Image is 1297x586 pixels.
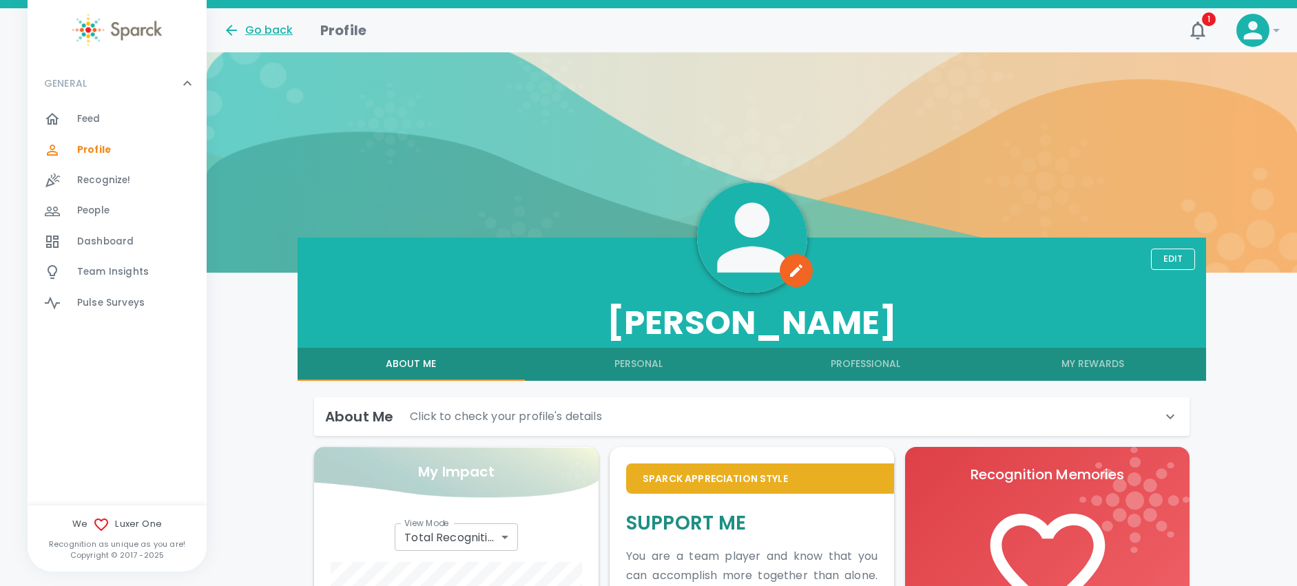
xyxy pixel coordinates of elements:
[404,517,449,529] label: View Mode
[298,304,1206,342] h3: [PERSON_NAME]
[28,288,207,318] a: Pulse Surveys
[77,204,110,218] span: People
[320,19,366,41] h1: Profile
[410,408,602,425] p: Click to check your profile's details
[1151,249,1195,270] button: Edit
[395,523,518,551] div: Total Recognitions
[626,510,878,536] h5: Support Me
[643,472,878,485] p: Sparck Appreciation Style
[77,143,111,157] span: Profile
[298,348,1206,381] div: full width tabs
[77,112,101,126] span: Feed
[77,296,145,310] span: Pulse Surveys
[44,76,87,90] p: GENERAL
[28,550,207,561] p: Copyright © 2017 - 2025
[28,165,207,196] a: Recognize!
[314,397,1190,436] div: About MeClick to check your profile's details
[28,104,207,134] a: Feed
[418,461,494,483] p: My Impact
[28,227,207,257] a: Dashboard
[77,235,134,249] span: Dashboard
[752,348,979,381] button: Professional
[28,63,207,104] div: GENERAL
[979,348,1206,381] button: My Rewards
[28,516,207,533] span: We Luxer One
[77,265,149,279] span: Team Insights
[28,14,207,46] a: Sparck logo
[1079,447,1190,553] img: logo
[1202,12,1216,26] span: 1
[77,174,131,187] span: Recognize!
[28,135,207,165] a: Profile
[28,538,207,550] p: Recognition as unique as you are!
[28,104,207,324] div: GENERAL
[325,406,393,428] h6: About Me
[72,14,162,46] img: Sparck logo
[922,463,1173,485] p: Recognition Memories
[223,22,293,39] button: Go back
[28,257,207,287] a: Team Insights
[28,196,207,226] a: People
[525,348,752,381] button: Personal
[1181,14,1214,47] button: 1
[298,348,525,381] button: About Me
